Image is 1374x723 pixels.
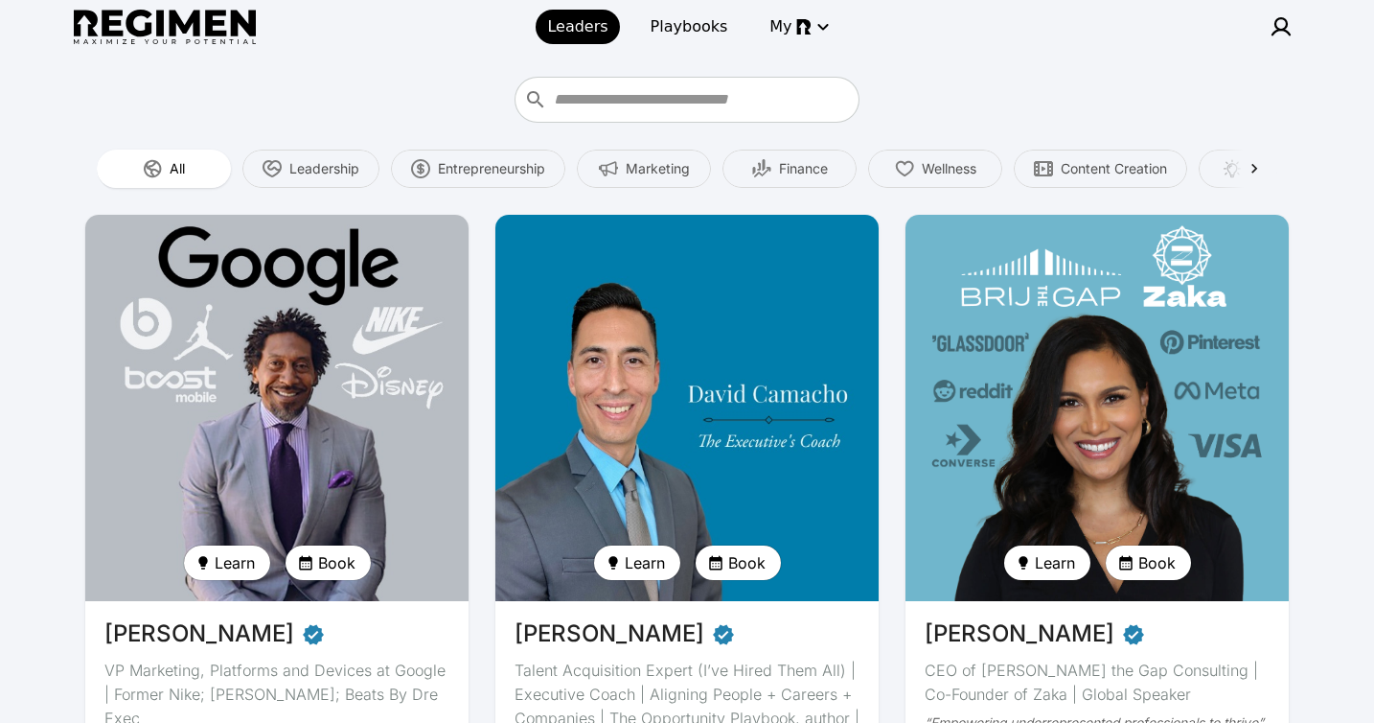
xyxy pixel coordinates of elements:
[1014,150,1187,188] button: Content Creation
[143,159,162,178] img: All
[215,551,255,574] span: Learn
[1122,617,1145,651] span: Verified partner - Devika Brij
[577,150,711,188] button: Marketing
[925,659,1270,707] div: CEO of [PERSON_NAME] the Gap Consulting | Co-Founder of Zaka | Global Speaker
[536,10,619,44] a: Leaders
[1199,150,1333,188] button: Creativity
[391,150,565,188] button: Entrepreneurship
[895,159,914,178] img: Wellness
[547,15,607,38] span: Leaders
[696,546,781,580] button: Book
[318,551,355,574] span: Book
[74,10,256,45] img: Regimen logo
[1138,551,1176,574] span: Book
[289,159,359,178] span: Leadership
[625,551,665,574] span: Learn
[599,159,618,178] img: Marketing
[752,159,771,178] img: Finance
[184,546,270,580] button: Learn
[905,215,1289,601] img: avatar of Devika Brij
[728,551,766,574] span: Book
[868,150,1002,188] button: Wellness
[712,617,735,651] span: Verified partner - David Camacho
[97,150,231,188] button: All
[1035,551,1075,574] span: Learn
[495,215,879,601] img: avatar of David Camacho
[594,546,680,580] button: Learn
[515,77,859,123] div: Who do you want to learn from?
[1270,15,1293,38] img: user icon
[170,159,185,178] span: All
[779,159,828,178] span: Finance
[1061,159,1167,178] span: Content Creation
[1004,546,1090,580] button: Learn
[1034,159,1053,178] img: Content Creation
[626,159,690,178] span: Marketing
[438,159,545,178] span: Entrepreneurship
[411,159,430,178] img: Entrepreneurship
[922,159,976,178] span: Wellness
[286,546,371,580] button: Book
[722,150,857,188] button: Finance
[263,159,282,178] img: Leadership
[242,150,379,188] button: Leadership
[769,15,791,38] span: My
[104,617,294,651] span: [PERSON_NAME]
[515,617,704,651] span: [PERSON_NAME]
[302,617,325,651] span: Verified partner - Daryl Butler
[639,10,740,44] a: Playbooks
[85,215,469,601] img: avatar of Daryl Butler
[651,15,728,38] span: Playbooks
[758,10,837,44] button: My
[925,617,1114,651] span: [PERSON_NAME]
[1106,546,1191,580] button: Book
